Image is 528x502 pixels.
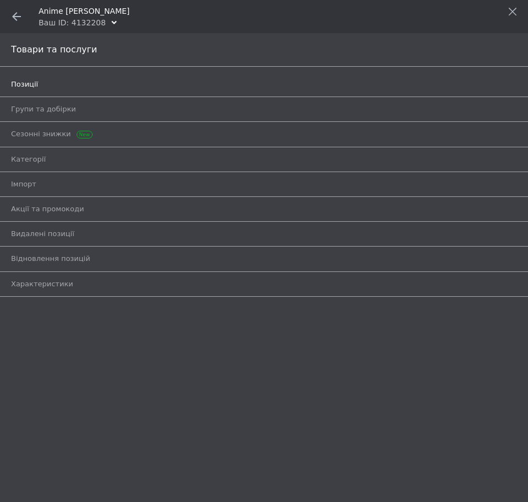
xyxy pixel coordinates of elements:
div: Ваш ID: 4132208 [39,17,106,28]
span: Позиції [11,79,38,89]
span: Сезонні знижки [11,129,90,139]
a: Видалені позиції [11,225,522,243]
a: Акції та промокоди [11,200,522,218]
span: Імпорт [11,179,36,189]
a: Відновлення позицій [11,249,522,268]
a: Групи та добірки [11,100,522,119]
a: Імпорт [11,175,522,194]
a: Позиції [11,75,522,94]
a: Категорії [11,150,522,169]
a: Сезонні знижки [11,125,522,143]
span: Характеристики [11,279,73,289]
a: Характеристики [11,275,522,293]
span: Акції та промокоди [11,204,84,214]
span: Видалені позиції [11,229,74,239]
span: Відновлення позицій [11,254,90,264]
span: Категорії [11,154,46,164]
span: Групи та добірки [11,104,76,114]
